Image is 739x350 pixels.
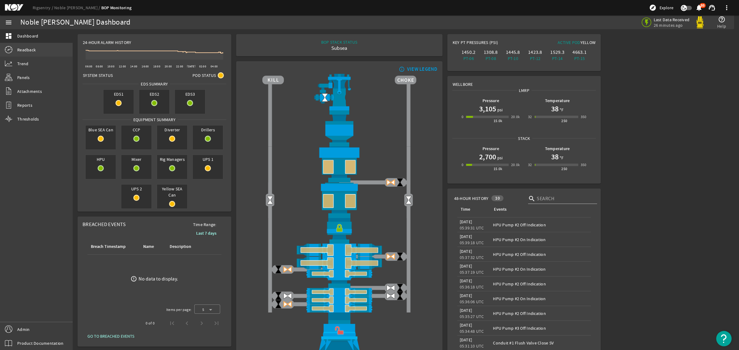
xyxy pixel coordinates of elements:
[581,114,587,120] div: 350
[262,110,416,146] img: FlexJoint.png
[503,49,523,55] div: 1445.8
[494,166,503,172] div: 15.0k
[493,237,588,243] div: HPU Pump #2 On Indication
[262,74,416,110] img: RiserAdapter.png
[90,243,135,250] div: Breach Timestamp
[395,283,405,292] img: ValveClose.png
[561,118,567,124] div: 250
[175,90,205,98] span: EDS3
[107,65,115,68] text: 10:00
[157,155,187,164] span: Rig Managers
[460,240,484,245] legacy-datetime-component: 05:39:18 UTC
[547,49,567,55] div: 1529.3
[460,284,484,290] legacy-datetime-component: 05:36:18 UTC
[121,155,151,164] span: Mixer
[157,185,187,199] span: Yellow SEA Can
[265,195,275,205] img: Valve2Open.png
[119,65,126,68] text: 12:00
[166,307,192,313] div: Items per page:
[187,65,196,68] text: [DATE]
[459,49,479,55] div: 1450.2
[262,257,416,269] img: ShearRamOpenBlock.png
[493,281,588,287] div: HPU Pump #2 Off Indication
[395,291,405,300] img: ValveClose.png
[493,310,588,316] div: HPU Pump #2 Off Indication
[537,195,592,202] input: Search
[561,166,567,172] div: 250
[654,22,690,28] span: 26 minutes ago
[460,255,484,260] legacy-datetime-component: 05:37:32 UTC
[493,206,586,213] div: Events
[460,293,472,298] legacy-datetime-component: [DATE]
[86,155,116,164] span: HPU
[130,65,137,68] text: 14:00
[545,146,570,152] b: Temperature
[262,296,416,304] img: PipeRamOpenBlock.png
[262,304,416,312] img: PipeRamOpenBlock.png
[718,16,725,23] mat-icon: help_outline
[17,116,39,122] span: Thresholds
[511,162,520,168] div: 20.0k
[460,337,472,343] legacy-datetime-component: [DATE]
[193,125,223,134] span: Drillers
[191,228,221,239] button: Last 7 days
[86,125,116,134] span: Blue SEA Can
[33,5,54,10] a: Rigsentry
[494,118,503,124] div: 15.0k
[481,55,501,62] div: PT-08
[525,49,545,55] div: 1423.8
[17,33,38,39] span: Dashboard
[321,45,357,51] div: Subsea
[143,243,154,250] div: Name
[460,206,486,213] div: Time
[17,61,28,67] span: Trend
[83,331,139,342] button: GO TO BREACHED EVENTS
[54,5,101,10] a: Noble [PERSON_NAME]
[146,320,155,326] div: 0 of 0
[101,5,132,11] a: BOP Monitoring
[460,219,472,225] legacy-datetime-component: [DATE]
[717,23,726,29] span: Help
[479,104,496,114] h1: 3,105
[649,4,656,11] mat-icon: explore
[395,178,405,187] img: ValveClose.png
[547,55,567,62] div: PT-14
[460,278,472,284] legacy-datetime-component: [DATE]
[5,32,12,40] mat-icon: dashboard
[211,65,218,68] text: 04:00
[17,74,30,81] span: Panels
[193,155,223,164] span: UPS 1
[85,65,92,68] text: 06:00
[453,39,524,48] div: Key PT Pressures (PSI)
[121,125,151,134] span: CCP
[719,0,734,15] button: more_vert
[460,234,472,239] legacy-datetime-component: [DATE]
[525,55,545,62] div: PT-12
[395,252,405,261] img: ValveClose.png
[262,218,416,243] img: RiserConnectorLock.png
[516,135,532,141] span: Stack
[708,4,716,11] mat-icon: support_agent
[503,55,523,62] div: PT-10
[283,265,292,274] img: ValveOpenBlock.png
[493,340,588,346] div: Conduit #1 Flush Valve Close SV
[96,65,103,68] text: 08:00
[199,65,206,68] text: 02:00
[460,299,484,304] legacy-datetime-component: 05:36:06 UTC
[157,125,187,134] span: Diverter
[262,278,416,288] img: BopBodyShearBottom.png
[493,325,588,331] div: HPU Pump #3 Off Indication
[511,114,520,120] div: 20.0k
[581,162,587,168] div: 350
[262,288,416,296] img: PipeRamOpenBlock.png
[551,152,559,162] h1: 38
[262,244,416,257] img: ShearRamOpenBlock.png
[580,40,596,45] span: Yellow
[716,331,732,346] button: Open Resource Center
[262,269,416,278] img: PipeRamOpenBlock.png
[460,308,472,313] legacy-datetime-component: [DATE]
[139,81,170,87] span: EDS SUMMARY
[407,66,438,72] div: VIEW LEGEND
[528,195,535,202] i: search
[696,5,702,11] button: 86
